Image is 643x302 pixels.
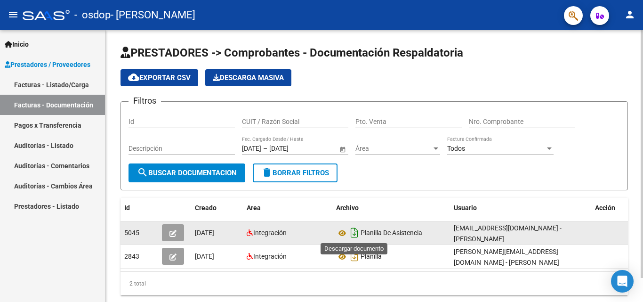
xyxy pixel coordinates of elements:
span: [DATE] [195,229,214,237]
input: Fecha fin [269,145,315,153]
span: Archivo [336,204,359,212]
datatable-header-cell: Acción [591,198,638,218]
button: Open calendar [338,144,347,154]
span: Área [355,145,432,153]
span: 5045 [124,229,139,237]
mat-icon: cloud_download [128,72,139,83]
span: Borrar Filtros [261,169,329,177]
input: Fecha inicio [242,145,261,153]
mat-icon: menu [8,9,19,20]
span: Planilla De Asistencia [361,229,422,237]
span: [EMAIL_ADDRESS][DOMAIN_NAME] - [PERSON_NAME] [454,224,562,243]
span: Usuario [454,204,477,212]
span: PRESTADORES -> Comprobantes - Documentación Respaldatoria [121,46,463,59]
mat-icon: person [624,9,635,20]
span: Todos [447,145,465,152]
button: Exportar CSV [121,69,198,86]
span: 2843 [124,253,139,260]
datatable-header-cell: Archivo [332,198,450,218]
span: - [PERSON_NAME] [111,5,195,25]
span: Buscar Documentacion [137,169,237,177]
datatable-header-cell: Id [121,198,158,218]
datatable-header-cell: Area [243,198,332,218]
span: [DATE] [195,253,214,260]
span: Inicio [5,39,29,49]
span: Integración [253,229,287,237]
span: Prestadores / Proveedores [5,59,90,70]
span: - osdop [74,5,111,25]
span: Exportar CSV [128,73,191,82]
button: Borrar Filtros [253,163,338,182]
mat-icon: delete [261,167,273,178]
mat-icon: search [137,167,148,178]
app-download-masive: Descarga masiva de comprobantes (adjuntos) [205,69,291,86]
span: Acción [595,204,615,212]
span: Creado [195,204,217,212]
span: Area [247,204,261,212]
datatable-header-cell: Usuario [450,198,591,218]
button: Buscar Documentacion [129,163,245,182]
h3: Filtros [129,94,161,107]
i: Descargar documento [348,249,361,264]
div: Open Intercom Messenger [611,270,634,293]
span: – [263,145,267,153]
span: [PERSON_NAME][EMAIL_ADDRESS][DOMAIN_NAME] - [PERSON_NAME] [454,248,559,266]
span: Integración [253,253,287,260]
span: Descarga Masiva [213,73,284,82]
div: 2 total [121,272,628,295]
i: Descargar documento [348,225,361,240]
span: Id [124,204,130,212]
button: Descarga Masiva [205,69,291,86]
datatable-header-cell: Creado [191,198,243,218]
span: Planilla [361,253,382,261]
